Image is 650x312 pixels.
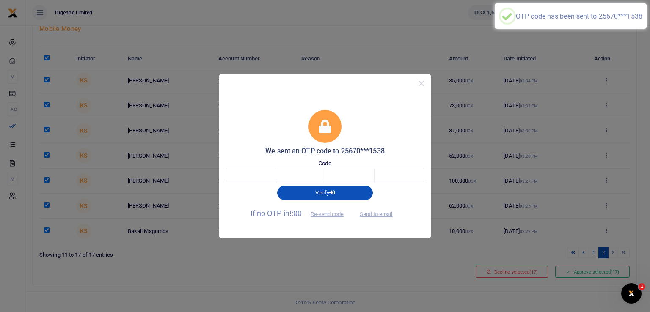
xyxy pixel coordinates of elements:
[516,12,642,20] div: OTP code has been sent to 25670***1538
[415,77,427,90] button: Close
[289,209,302,218] span: !:00
[251,209,351,218] span: If no OTP in
[277,186,373,200] button: Verify
[639,283,645,290] span: 1
[226,147,424,156] h5: We sent an OTP code to 25670***1538
[319,159,331,168] label: Code
[621,283,642,304] iframe: Intercom live chat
